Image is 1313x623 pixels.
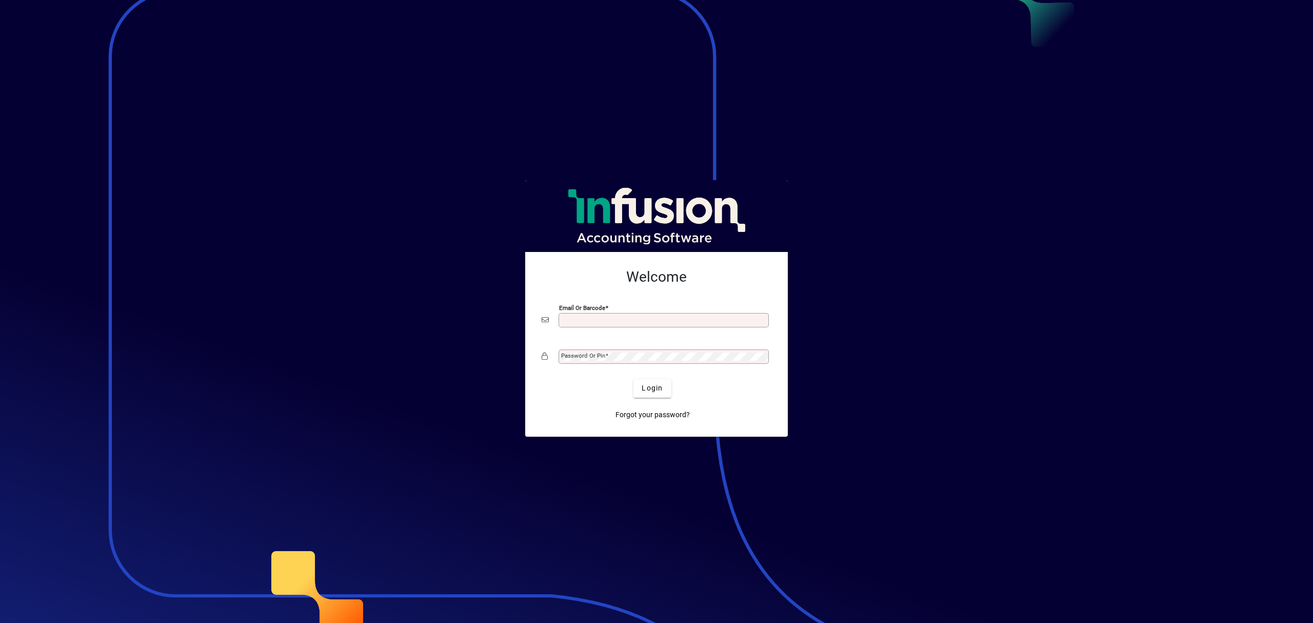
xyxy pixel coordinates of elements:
span: Login [642,383,663,394]
mat-label: Email or Barcode [559,304,605,311]
mat-label: Password or Pin [561,352,605,359]
a: Forgot your password? [611,406,694,424]
span: Forgot your password? [615,410,690,420]
button: Login [633,379,671,398]
h2: Welcome [542,268,771,286]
